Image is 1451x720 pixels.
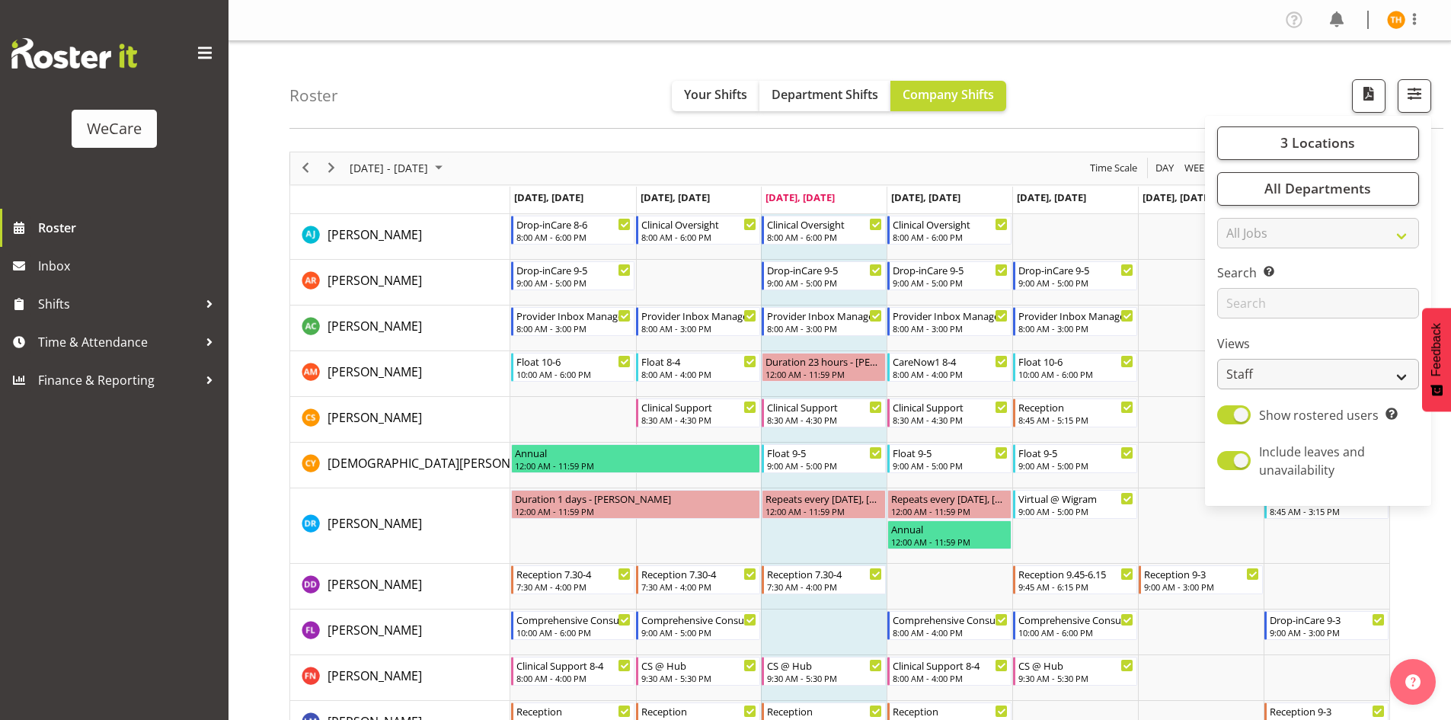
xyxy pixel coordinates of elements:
[887,657,1012,686] div: Firdous Naqvi"s event - Clinical Support 8-4 Begin From Thursday, October 2, 2025 at 8:00:00 AM G...
[328,409,422,426] span: [PERSON_NAME]
[893,672,1008,684] div: 8:00 AM - 4:00 PM
[318,152,344,184] div: next period
[1018,566,1133,581] div: Reception 9.45-6.15
[1018,459,1133,472] div: 9:00 AM - 5:00 PM
[516,262,631,277] div: Drop-inCare 9-5
[893,399,1008,414] div: Clinical Support
[893,459,1008,472] div: 9:00 AM - 5:00 PM
[516,308,631,323] div: Provider Inbox Management
[767,703,882,718] div: Reception
[511,261,635,290] div: Andrea Ramirez"s event - Drop-inCare 9-5 Begin From Monday, September 29, 2025 at 9:00:00 AM GMT+...
[328,408,422,427] a: [PERSON_NAME]
[1270,703,1385,718] div: Reception 9-3
[767,414,882,426] div: 8:30 AM - 4:30 PM
[1018,626,1133,638] div: 10:00 AM - 6:00 PM
[348,158,430,178] span: [DATE] - [DATE]
[1018,505,1133,517] div: 9:00 AM - 5:00 PM
[887,444,1012,473] div: Christianna Yu"s event - Float 9-5 Begin From Thursday, October 2, 2025 at 9:00:00 AM GMT+13:00 E...
[767,308,882,323] div: Provider Inbox Management
[684,86,747,103] span: Your Shifts
[1088,158,1140,178] button: Time Scale
[641,322,756,334] div: 8:00 AM - 3:00 PM
[290,351,510,397] td: Ashley Mendoza resource
[38,331,198,354] span: Time & Attendance
[1217,288,1419,318] input: Search
[289,87,338,104] h4: Roster
[328,226,422,244] a: [PERSON_NAME]
[1018,612,1133,627] div: Comprehensive Consult 10-6
[1153,158,1177,178] button: Timeline Day
[516,322,631,334] div: 8:00 AM - 3:00 PM
[887,520,1012,549] div: Deepti Raturi"s event - Annual Begin From Thursday, October 2, 2025 at 12:00:00 AM GMT+13:00 Ends...
[1270,626,1385,638] div: 9:00 AM - 3:00 PM
[903,86,994,103] span: Company Shifts
[1398,79,1431,113] button: Filter Shifts
[511,565,635,594] div: Demi Dumitrean"s event - Reception 7.30-4 Begin From Monday, September 29, 2025 at 7:30:00 AM GMT...
[1143,190,1212,204] span: [DATE], [DATE]
[765,354,882,369] div: Duration 23 hours - [PERSON_NAME]
[1013,444,1137,473] div: Christianna Yu"s event - Float 9-5 Begin From Friday, October 3, 2025 at 9:00:00 AM GMT+13:00 End...
[893,414,1008,426] div: 8:30 AM - 4:30 PM
[1018,277,1133,289] div: 9:00 AM - 5:00 PM
[893,612,1008,627] div: Comprehensive Consult 8-4
[1018,399,1133,414] div: Reception
[893,322,1008,334] div: 8:00 AM - 3:00 PM
[1422,308,1451,411] button: Feedback - Show survey
[1013,565,1137,594] div: Demi Dumitrean"s event - Reception 9.45-6.15 Begin From Friday, October 3, 2025 at 9:45:00 AM GMT...
[328,455,554,472] span: [DEMOGRAPHIC_DATA][PERSON_NAME]
[328,515,422,532] span: [PERSON_NAME]
[516,231,631,243] div: 8:00 AM - 6:00 PM
[641,414,756,426] div: 8:30 AM - 4:30 PM
[636,611,760,640] div: Felize Lacson"s event - Comprehensive Consult 9-5 Begin From Tuesday, September 30, 2025 at 9:00:...
[762,261,886,290] div: Andrea Ramirez"s event - Drop-inCare 9-5 Begin From Wednesday, October 1, 2025 at 9:00:00 AM GMT+...
[290,306,510,351] td: Andrew Casburn resource
[1259,407,1379,424] span: Show rostered users
[290,564,510,610] td: Demi Dumitrean resource
[328,271,422,290] a: [PERSON_NAME]
[1018,672,1133,684] div: 9:30 AM - 5:30 PM
[891,521,1008,536] div: Annual
[516,612,631,627] div: Comprehensive Consult 10-6
[516,626,631,638] div: 10:00 AM - 6:00 PM
[1018,445,1133,460] div: Float 9-5
[636,657,760,686] div: Firdous Naqvi"s event - CS @ Hub Begin From Tuesday, September 30, 2025 at 9:30:00 AM GMT+13:00 E...
[1013,307,1137,336] div: Andrew Casburn"s event - Provider Inbox Management Begin From Friday, October 3, 2025 at 8:00:00 ...
[328,318,422,334] span: [PERSON_NAME]
[11,38,137,69] img: Rosterit website logo
[1182,158,1213,178] button: Timeline Week
[321,158,342,178] button: Next
[290,488,510,564] td: Deepti Raturi resource
[511,611,635,640] div: Felize Lacson"s event - Comprehensive Consult 10-6 Begin From Monday, September 29, 2025 at 10:00...
[641,566,756,581] div: Reception 7.30-4
[1013,611,1137,640] div: Felize Lacson"s event - Comprehensive Consult 10-6 Begin From Friday, October 3, 2025 at 10:00:00...
[1018,262,1133,277] div: Drop-inCare 9-5
[515,505,757,517] div: 12:00 AM - 11:59 PM
[641,231,756,243] div: 8:00 AM - 6:00 PM
[328,363,422,381] a: [PERSON_NAME]
[887,307,1012,336] div: Andrew Casburn"s event - Provider Inbox Management Begin From Thursday, October 2, 2025 at 8:00:0...
[887,216,1012,245] div: AJ Jones"s event - Clinical Oversight Begin From Thursday, October 2, 2025 at 8:00:00 AM GMT+13:0...
[290,397,510,443] td: Catherine Stewart resource
[891,505,1008,517] div: 12:00 AM - 11:59 PM
[515,491,757,506] div: Duration 1 days - [PERSON_NAME]
[636,216,760,245] div: AJ Jones"s event - Clinical Oversight Begin From Tuesday, September 30, 2025 at 8:00:00 AM GMT+13...
[893,308,1008,323] div: Provider Inbox Management
[765,505,882,517] div: 12:00 AM - 11:59 PM
[765,190,835,204] span: [DATE], [DATE]
[516,277,631,289] div: 9:00 AM - 5:00 PM
[641,216,756,232] div: Clinical Oversight
[767,672,882,684] div: 9:30 AM - 5:30 PM
[767,581,882,593] div: 7:30 AM - 4:00 PM
[516,672,631,684] div: 8:00 AM - 4:00 PM
[1217,126,1419,160] button: 3 Locations
[767,566,882,581] div: Reception 7.30-4
[762,657,886,686] div: Firdous Naqvi"s event - CS @ Hub Begin From Wednesday, October 1, 2025 at 9:30:00 AM GMT+13:00 En...
[511,490,761,519] div: Deepti Raturi"s event - Duration 1 days - Deepti Raturi Begin From Monday, September 29, 2025 at ...
[290,610,510,655] td: Felize Lacson resource
[893,703,1008,718] div: Reception
[893,658,1008,673] div: Clinical Support 8-4
[38,293,198,315] span: Shifts
[1154,158,1175,178] span: Day
[641,626,756,638] div: 9:00 AM - 5:00 PM
[1013,261,1137,290] div: Andrea Ramirez"s event - Drop-inCare 9-5 Begin From Friday, October 3, 2025 at 9:00:00 AM GMT+13:...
